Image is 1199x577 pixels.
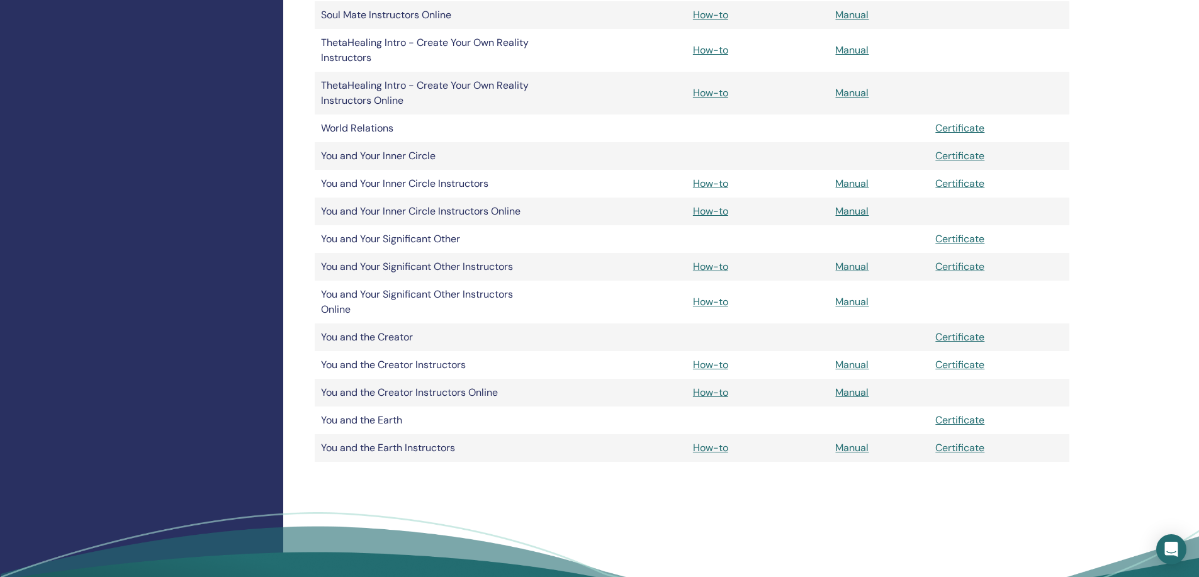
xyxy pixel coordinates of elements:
td: You and the Earth Instructors [315,434,541,462]
a: Manual [835,43,869,57]
a: How-to [693,358,728,371]
a: How-to [693,177,728,190]
td: You and the Earth [315,406,541,434]
a: How-to [693,441,728,454]
td: You and Your Significant Other [315,225,541,253]
td: World Relations [315,115,541,142]
a: How-to [693,295,728,308]
td: You and Your Significant Other Instructors [315,253,541,281]
td: You and Your Inner Circle Instructors Online [315,198,541,225]
td: ThetaHealing Intro - Create Your Own Reality Instructors [315,29,541,72]
a: Certificate [935,330,984,344]
a: Certificate [935,149,984,162]
a: Manual [835,177,869,190]
a: Certificate [935,232,984,245]
a: Certificate [935,358,984,371]
a: How-to [693,260,728,273]
a: Manual [835,204,869,218]
a: How-to [693,8,728,21]
td: You and Your Inner Circle Instructors [315,170,541,198]
td: You and Your Significant Other Instructors Online [315,281,541,323]
div: Open Intercom Messenger [1156,534,1186,564]
a: Manual [835,386,869,399]
a: How-to [693,204,728,218]
a: Certificate [935,121,984,135]
td: You and Your Inner Circle [315,142,541,170]
a: Certificate [935,441,984,454]
a: Manual [835,86,869,99]
a: How-to [693,43,728,57]
td: You and the Creator Instructors [315,351,541,379]
a: Certificate [935,177,984,190]
td: You and the Creator [315,323,541,351]
a: Manual [835,441,869,454]
td: You and the Creator Instructors Online [315,379,541,406]
td: ThetaHealing Intro - Create Your Own Reality Instructors Online [315,72,541,115]
a: Manual [835,295,869,308]
a: How-to [693,386,728,399]
td: Soul Mate Instructors Online [315,1,541,29]
a: How-to [693,86,728,99]
a: Manual [835,260,869,273]
a: Manual [835,358,869,371]
a: Certificate [935,413,984,427]
a: Manual [835,8,869,21]
a: Certificate [935,260,984,273]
